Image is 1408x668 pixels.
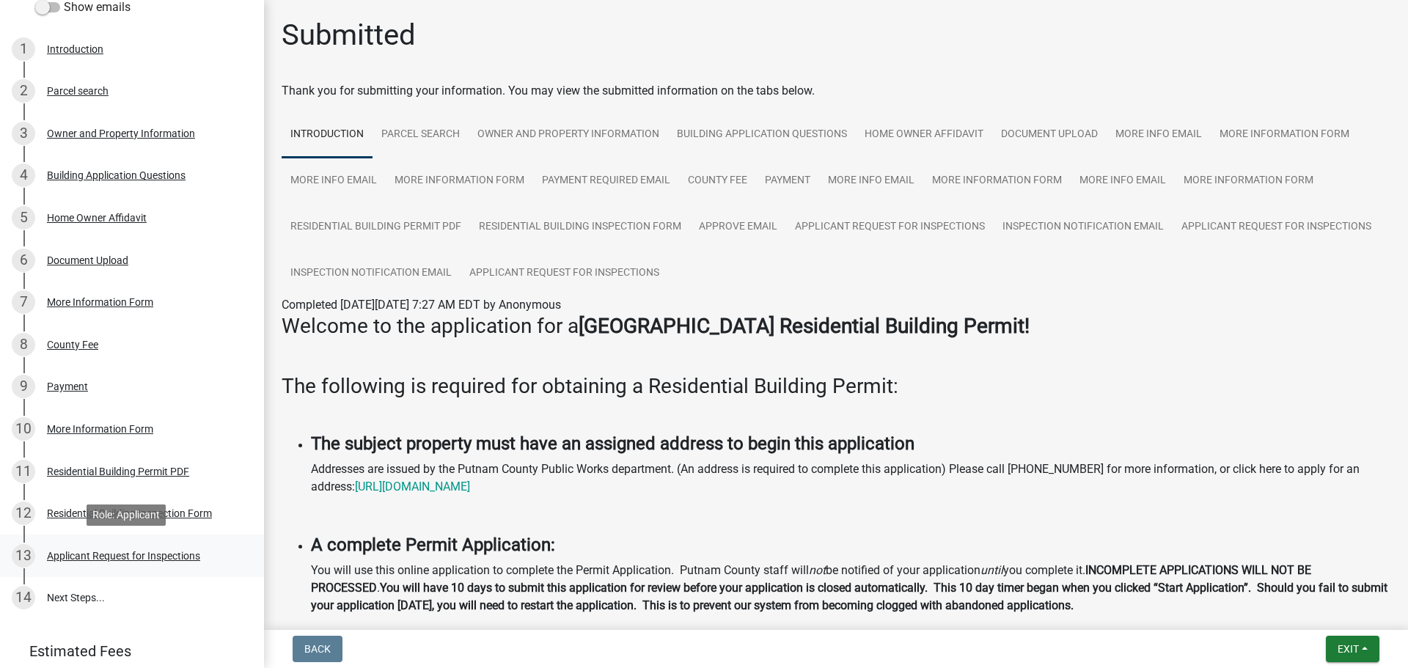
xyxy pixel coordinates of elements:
[1175,158,1322,205] a: More Information Form
[756,158,819,205] a: Payment
[12,249,35,272] div: 6
[47,128,195,139] div: Owner and Property Information
[47,44,103,54] div: Introduction
[355,480,470,493] a: [URL][DOMAIN_NAME]
[47,86,109,96] div: Parcel search
[47,508,212,518] div: Residential Building Inspection Form
[12,460,35,483] div: 11
[12,122,35,145] div: 3
[282,374,1390,399] h3: The following is required for obtaining a Residential Building Permit:
[12,290,35,314] div: 7
[373,111,469,158] a: Parcel search
[47,170,186,180] div: Building Application Questions
[1071,158,1175,205] a: More Info Email
[809,563,826,577] i: not
[311,433,914,454] strong: The subject property must have an assigned address to begin this application
[311,562,1390,614] p: You will use this online application to complete the Permit Application. Putnam County staff will...
[980,563,1003,577] i: until
[47,297,153,307] div: More Information Form
[923,158,1071,205] a: More Information Form
[470,204,690,251] a: Residential Building Inspection Form
[282,111,373,158] a: Introduction
[1326,636,1379,662] button: Exit
[994,204,1173,251] a: Inspection Notification Email
[293,636,342,662] button: Back
[12,37,35,61] div: 1
[12,586,35,609] div: 14
[12,544,35,568] div: 13
[47,339,98,350] div: County Fee
[579,314,1030,338] strong: [GEOGRAPHIC_DATA] Residential Building Permit!
[282,82,1390,100] div: Thank you for submitting your information. You may view the submitted information on the tabs below.
[47,381,88,392] div: Payment
[386,158,533,205] a: More Information Form
[786,204,994,251] a: Applicant Request for Inspections
[47,255,128,265] div: Document Upload
[282,158,386,205] a: More Info Email
[668,111,856,158] a: Building Application Questions
[311,460,1390,496] p: Addresses are issued by the Putnam County Public Works department. (An address is required to com...
[47,424,153,434] div: More Information Form
[1338,643,1359,655] span: Exit
[87,504,166,526] div: Role: Applicant
[282,250,461,297] a: Inspection Notification Email
[679,158,756,205] a: County Fee
[12,79,35,103] div: 2
[311,535,555,555] strong: A complete Permit Application:
[311,563,1311,595] strong: INCOMPLETE APPLICATIONS WILL NOT BE PROCESSED
[282,314,1390,339] h3: Welcome to the application for a
[819,158,923,205] a: More Info Email
[47,213,147,223] div: Home Owner Affidavit
[992,111,1107,158] a: Document Upload
[12,636,241,666] a: Estimated Fees
[311,581,1387,612] strong: You will have 10 days to submit this application for review before your application is closed aut...
[12,375,35,398] div: 9
[282,298,561,312] span: Completed [DATE][DATE] 7:27 AM EDT by Anonymous
[12,164,35,187] div: 4
[469,111,668,158] a: Owner and Property Information
[12,333,35,356] div: 8
[12,417,35,441] div: 10
[690,204,786,251] a: Approve Email
[282,204,470,251] a: Residential Building Permit PDF
[47,466,189,477] div: Residential Building Permit PDF
[282,18,416,53] h1: Submitted
[533,158,679,205] a: Payment Required Email
[461,250,668,297] a: Applicant Request for Inspections
[1107,111,1211,158] a: More Info Email
[47,551,200,561] div: Applicant Request for Inspections
[12,206,35,230] div: 5
[12,502,35,525] div: 12
[304,643,331,655] span: Back
[1211,111,1358,158] a: More Information Form
[856,111,992,158] a: Home Owner Affidavit
[1173,204,1380,251] a: Applicant Request for Inspections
